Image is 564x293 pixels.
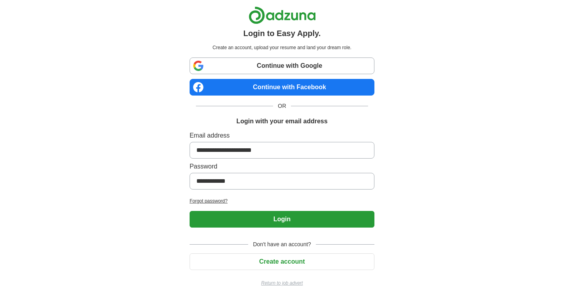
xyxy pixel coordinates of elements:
[190,57,374,74] a: Continue with Google
[190,258,374,265] a: Create account
[190,253,374,270] button: Create account
[190,211,374,228] button: Login
[243,27,321,39] h1: Login to Easy Apply.
[190,280,374,287] a: Return to job advert
[190,162,374,171] label: Password
[191,44,373,51] p: Create an account, upload your resume and land your dream role.
[236,117,327,126] h1: Login with your email address
[248,240,316,249] span: Don't have an account?
[190,131,374,140] label: Email address
[273,102,291,110] span: OR
[249,6,316,24] img: Adzuna logo
[190,197,374,205] a: Forgot password?
[190,79,374,96] a: Continue with Facebook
